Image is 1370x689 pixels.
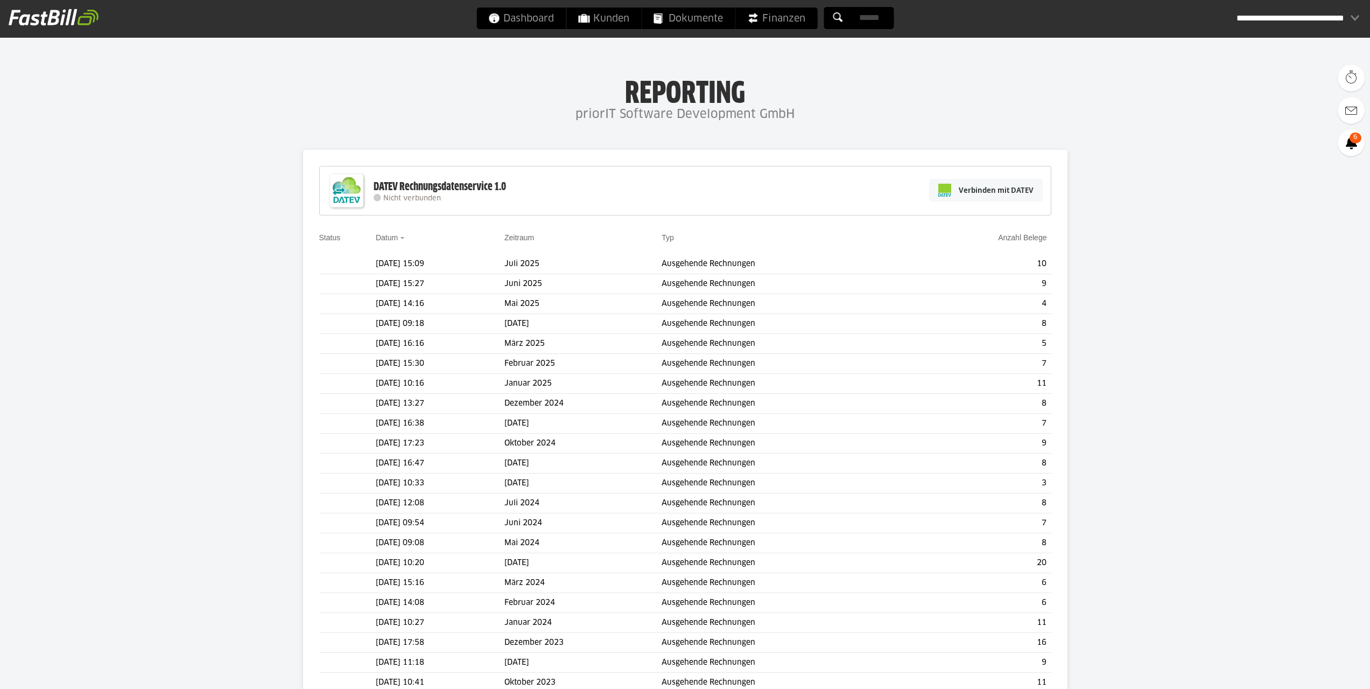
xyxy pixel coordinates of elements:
[376,394,504,414] td: [DATE] 13:27
[504,233,534,242] a: Zeitraum
[1350,133,1361,143] span: 6
[504,414,662,434] td: [DATE]
[504,434,662,454] td: Oktober 2024
[504,394,662,414] td: Dezember 2024
[376,374,504,394] td: [DATE] 10:16
[504,474,662,493] td: [DATE]
[662,233,674,242] a: Typ
[910,354,1051,374] td: 7
[910,493,1051,513] td: 8
[504,454,662,474] td: [DATE]
[910,294,1051,314] td: 4
[642,8,735,29] a: Dokumente
[504,593,662,613] td: Februar 2024
[735,8,817,29] a: Finanzen
[910,454,1051,474] td: 8
[910,254,1051,274] td: 10
[747,8,805,29] span: Finanzen
[376,294,504,314] td: [DATE] 14:16
[662,374,910,394] td: Ausgehende Rechnungen
[376,513,504,533] td: [DATE] 09:54
[504,513,662,533] td: Juni 2024
[504,533,662,553] td: Mai 2024
[376,233,398,242] a: Datum
[504,573,662,593] td: März 2024
[374,180,506,194] div: DATEV Rechnungsdatenservice 1.0
[376,354,504,374] td: [DATE] 15:30
[662,334,910,354] td: Ausgehende Rechnungen
[910,613,1051,633] td: 11
[910,553,1051,573] td: 20
[662,493,910,513] td: Ausgehende Rechnungen
[662,454,910,474] td: Ausgehende Rechnungen
[376,493,504,513] td: [DATE] 12:08
[910,653,1051,673] td: 9
[476,8,566,29] a: Dashboard
[504,493,662,513] td: Juli 2024
[910,314,1051,334] td: 8
[504,653,662,673] td: [DATE]
[376,474,504,493] td: [DATE] 10:33
[1338,129,1365,156] a: 6
[910,474,1051,493] td: 3
[662,653,910,673] td: Ausgehende Rechnungen
[376,434,504,454] td: [DATE] 17:23
[566,8,641,29] a: Kunden
[504,314,662,334] td: [DATE]
[504,254,662,274] td: Juli 2025
[504,374,662,394] td: Januar 2025
[662,434,910,454] td: Ausgehende Rechnungen
[998,233,1046,242] a: Anzahl Belege
[910,633,1051,653] td: 16
[578,8,629,29] span: Kunden
[662,294,910,314] td: Ausgehende Rechnungen
[662,573,910,593] td: Ausgehende Rechnungen
[654,8,723,29] span: Dokumente
[910,374,1051,394] td: 11
[383,195,441,202] span: Nicht verbunden
[376,573,504,593] td: [DATE] 15:16
[108,76,1262,104] h1: Reporting
[959,185,1034,196] span: Verbinden mit DATEV
[504,274,662,294] td: Juni 2025
[662,513,910,533] td: Ausgehende Rechnungen
[9,9,99,26] img: fastbill_logo_white.png
[938,184,951,197] img: pi-datev-logo-farbig-24.svg
[662,254,910,274] td: Ausgehende Rechnungen
[488,8,554,29] span: Dashboard
[662,553,910,573] td: Ausgehende Rechnungen
[910,434,1051,454] td: 9
[400,237,407,239] img: sort_desc.gif
[504,354,662,374] td: Februar 2025
[376,553,504,573] td: [DATE] 10:20
[325,169,368,212] img: DATEV-Datenservice Logo
[662,593,910,613] td: Ausgehende Rechnungen
[504,633,662,653] td: Dezember 2023
[376,254,504,274] td: [DATE] 15:09
[910,573,1051,593] td: 6
[662,633,910,653] td: Ausgehende Rechnungen
[376,593,504,613] td: [DATE] 14:08
[376,314,504,334] td: [DATE] 09:18
[662,613,910,633] td: Ausgehende Rechnungen
[376,613,504,633] td: [DATE] 10:27
[504,553,662,573] td: [DATE]
[910,533,1051,553] td: 8
[376,334,504,354] td: [DATE] 16:16
[910,513,1051,533] td: 7
[662,314,910,334] td: Ausgehende Rechnungen
[376,653,504,673] td: [DATE] 11:18
[662,394,910,414] td: Ausgehende Rechnungen
[376,533,504,553] td: [DATE] 09:08
[319,233,341,242] a: Status
[504,334,662,354] td: März 2025
[910,593,1051,613] td: 6
[662,274,910,294] td: Ausgehende Rechnungen
[1287,657,1359,684] iframe: Öffnet ein Widget, in dem Sie weitere Informationen finden
[376,454,504,474] td: [DATE] 16:47
[504,613,662,633] td: Januar 2024
[910,394,1051,414] td: 8
[910,334,1051,354] td: 5
[662,414,910,434] td: Ausgehende Rechnungen
[910,274,1051,294] td: 9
